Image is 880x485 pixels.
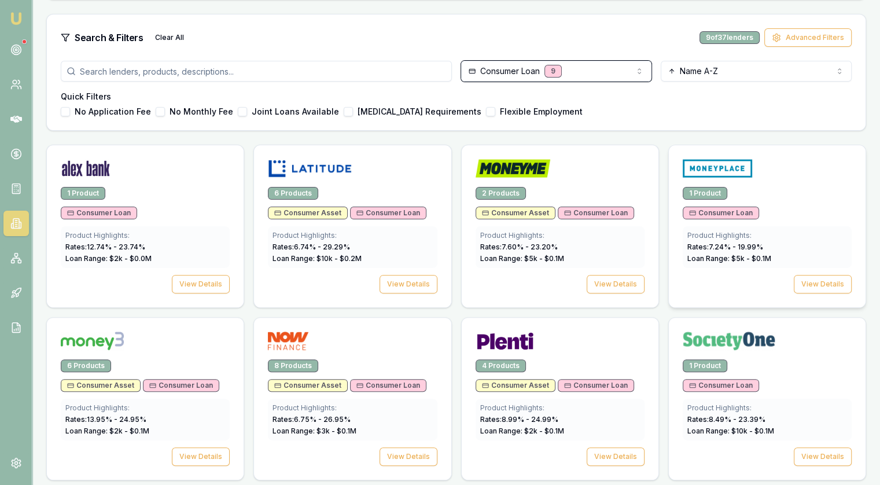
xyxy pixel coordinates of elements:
[273,242,350,251] span: Rates: 6.74 % - 29.29 %
[476,332,535,350] img: Plenti logo
[61,187,105,200] div: 1 Product
[170,108,233,116] label: No Monthly Fee
[564,208,628,218] span: Consumer Loan
[587,447,645,466] button: View Details
[61,359,111,372] div: 6 Products
[683,332,775,350] img: Society One logo
[148,28,191,47] button: Clear All
[480,242,558,251] span: Rates: 7.60 % - 23.20 %
[61,332,124,350] img: Money3 logo
[683,359,727,372] div: 1 Product
[172,447,230,466] button: View Details
[476,359,526,372] div: 4 Products
[46,317,244,480] a: Money3 logo6 ProductsConsumer AssetConsumer LoanProduct Highlights:Rates:13.95% - 24.95%Loan Rang...
[480,415,558,424] span: Rates: 8.99 % - 24.99 %
[687,427,774,435] span: Loan Range: $ 10 k - $ 0.1 M
[67,208,131,218] span: Consumer Loan
[687,254,771,263] span: Loan Range: $ 5 k - $ 0.1 M
[480,403,640,413] div: Product Highlights:
[482,208,549,218] span: Consumer Asset
[356,208,420,218] span: Consumer Loan
[689,381,753,390] span: Consumer Loan
[61,61,452,82] input: Search lenders, products, descriptions...
[46,145,244,308] a: Alex Bank logo1 ProductConsumer LoanProduct Highlights:Rates:12.74% - 23.74%Loan Range: $2k - $0....
[75,31,143,45] h3: Search & Filters
[687,242,763,251] span: Rates: 7.24 % - 19.99 %
[687,231,847,240] div: Product Highlights:
[65,427,149,435] span: Loan Range: $ 2 k - $ 0.1 M
[273,415,351,424] span: Rates: 6.75 % - 26.95 %
[476,187,526,200] div: 2 Products
[273,231,432,240] div: Product Highlights:
[480,231,640,240] div: Product Highlights:
[794,447,852,466] button: View Details
[683,159,752,178] img: Money Place logo
[476,159,551,178] img: Money Me logo
[268,359,318,372] div: 8 Products
[380,275,437,293] button: View Details
[253,317,451,480] a: NOW Finance logo8 ProductsConsumer AssetConsumer LoanProduct Highlights:Rates:6.75% - 26.95%Loan ...
[380,447,437,466] button: View Details
[9,12,23,25] img: emu-icon-u.png
[764,28,852,47] button: Advanced Filters
[273,254,362,263] span: Loan Range: $ 10 k - $ 0.2 M
[65,231,225,240] div: Product Highlights:
[149,381,213,390] span: Consumer Loan
[252,108,339,116] label: Joint Loans Available
[65,254,152,263] span: Loan Range: $ 2 k - $ 0.0 M
[687,403,847,413] div: Product Highlights:
[268,159,352,178] img: Latitude logo
[75,108,151,116] label: No Application Fee
[172,275,230,293] button: View Details
[65,242,145,251] span: Rates: 12.74 % - 23.74 %
[687,415,765,424] span: Rates: 8.49 % - 23.39 %
[668,317,866,480] a: Society One logo1 ProductConsumer LoanProduct Highlights:Rates:8.49% - 23.39%Loan Range: $10k - $...
[268,332,308,350] img: NOW Finance logo
[61,159,111,178] img: Alex Bank logo
[65,403,225,413] div: Product Highlights:
[358,108,481,116] label: [MEDICAL_DATA] Requirements
[689,208,753,218] span: Consumer Loan
[461,145,659,308] a: Money Me logo2 ProductsConsumer AssetConsumer LoanProduct Highlights:Rates:7.60% - 23.20%Loan Ran...
[480,427,564,435] span: Loan Range: $ 2 k - $ 0.1 M
[67,381,134,390] span: Consumer Asset
[273,427,356,435] span: Loan Range: $ 3 k - $ 0.1 M
[65,415,146,424] span: Rates: 13.95 % - 24.95 %
[587,275,645,293] button: View Details
[500,108,583,116] label: Flexible Employment
[273,403,432,413] div: Product Highlights:
[253,145,451,308] a: Latitude logo6 ProductsConsumer AssetConsumer LoanProduct Highlights:Rates:6.74% - 29.29%Loan Ran...
[480,254,564,263] span: Loan Range: $ 5 k - $ 0.1 M
[268,187,318,200] div: 6 Products
[683,187,727,200] div: 1 Product
[274,381,341,390] span: Consumer Asset
[794,275,852,293] button: View Details
[564,381,628,390] span: Consumer Loan
[61,91,852,102] h4: Quick Filters
[356,381,420,390] span: Consumer Loan
[668,145,866,308] a: Money Place logo1 ProductConsumer LoanProduct Highlights:Rates:7.24% - 19.99%Loan Range: $5k - $0...
[699,31,760,44] div: 9 of 37 lenders
[482,381,549,390] span: Consumer Asset
[274,208,341,218] span: Consumer Asset
[461,317,659,480] a: Plenti logo4 ProductsConsumer AssetConsumer LoanProduct Highlights:Rates:8.99% - 24.99%Loan Range...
